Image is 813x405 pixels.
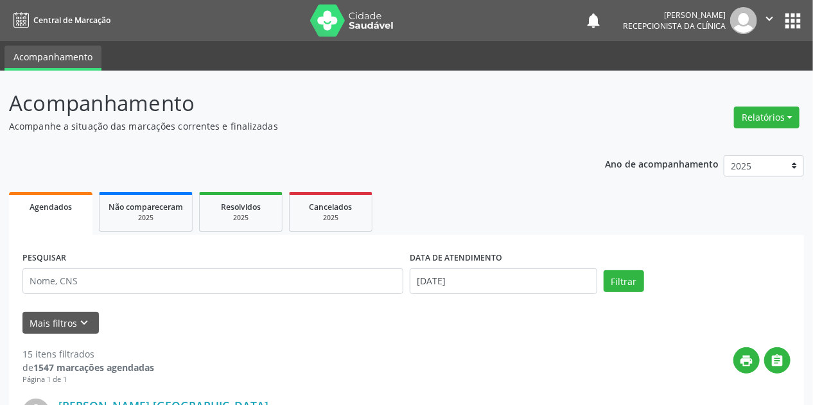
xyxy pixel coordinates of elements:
span: Agendados [30,202,72,212]
button:  [757,7,782,34]
p: Acompanhamento [9,87,566,119]
button: Filtrar [604,270,644,292]
p: Ano de acompanhamento [606,155,719,171]
i:  [762,12,776,26]
i: print [740,354,754,368]
span: Central de Marcação [33,15,110,26]
button: notifications [584,12,602,30]
button: print [733,347,760,374]
input: Selecione um intervalo [410,268,597,294]
i: keyboard_arrow_down [78,316,92,330]
div: de [22,361,154,374]
p: Acompanhe a situação das marcações correntes e finalizadas [9,119,566,133]
button: Relatórios [734,107,800,128]
span: Não compareceram [109,202,183,212]
label: PESQUISAR [22,248,66,268]
span: Resolvidos [221,202,261,212]
strong: 1547 marcações agendadas [33,361,154,374]
a: Acompanhamento [4,46,101,71]
img: img [730,7,757,34]
button:  [764,347,791,374]
span: Cancelados [310,202,353,212]
button: Mais filtroskeyboard_arrow_down [22,312,99,334]
button: apps [782,10,804,32]
span: Recepcionista da clínica [623,21,726,31]
div: 15 itens filtrados [22,347,154,361]
div: 2025 [209,213,273,223]
a: Central de Marcação [9,10,110,31]
input: Nome, CNS [22,268,403,294]
div: 2025 [109,213,183,223]
div: [PERSON_NAME] [623,10,726,21]
label: DATA DE ATENDIMENTO [410,248,502,268]
i:  [771,354,785,368]
div: 2025 [299,213,363,223]
div: Página 1 de 1 [22,374,154,385]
